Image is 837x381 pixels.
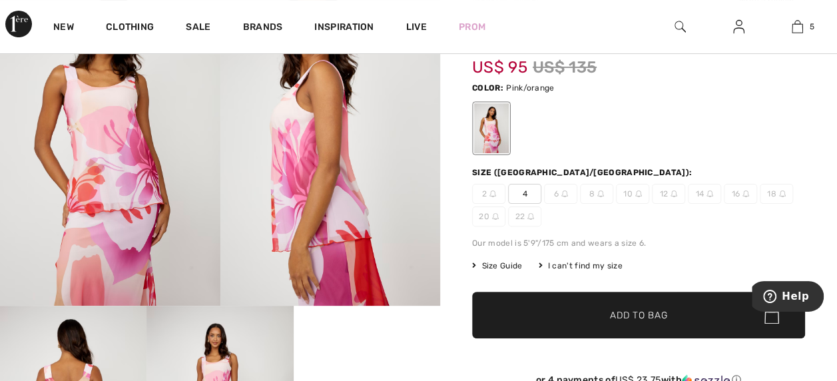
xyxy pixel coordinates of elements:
[580,184,613,204] span: 8
[243,21,283,35] a: Brands
[760,184,793,204] span: 18
[779,190,786,197] img: ring-m.svg
[752,281,824,314] iframe: Opens a widget where you can find more information
[474,103,509,153] div: Pink/orange
[810,21,814,33] span: 5
[472,292,805,338] button: Add to Bag
[506,83,554,93] span: Pink/orange
[706,190,713,197] img: ring-m.svg
[472,206,505,226] span: 20
[472,167,695,179] div: Size ([GEOGRAPHIC_DATA]/[GEOGRAPHIC_DATA]):
[508,206,541,226] span: 22
[472,184,505,204] span: 2
[472,45,527,77] span: US$ 95
[472,83,503,93] span: Color:
[688,184,721,204] span: 14
[597,190,604,197] img: ring-m.svg
[792,19,803,35] img: My Bag
[489,190,496,197] img: ring-m.svg
[314,21,374,35] span: Inspiration
[106,21,154,35] a: Clothing
[459,20,485,34] a: Prom
[5,11,32,37] img: 1ère Avenue
[733,19,744,35] img: My Info
[533,55,597,79] span: US$ 135
[768,19,826,35] a: 5
[544,184,577,204] span: 6
[652,184,685,204] span: 12
[527,213,534,220] img: ring-m.svg
[675,19,686,35] img: search the website
[472,260,522,272] span: Size Guide
[406,20,427,34] a: Live
[724,184,757,204] span: 16
[472,237,805,249] div: Our model is 5'9"/175 cm and wears a size 6.
[294,306,440,379] video: Your browser does not support the video tag.
[742,190,749,197] img: ring-m.svg
[492,213,499,220] img: ring-m.svg
[616,184,649,204] span: 10
[508,184,541,204] span: 4
[53,21,74,35] a: New
[671,190,677,197] img: ring-m.svg
[186,21,210,35] a: Sale
[538,260,622,272] div: I can't find my size
[635,190,642,197] img: ring-m.svg
[722,19,755,35] a: Sign In
[561,190,568,197] img: ring-m.svg
[610,308,667,322] span: Add to Bag
[764,306,779,324] img: Bag.svg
